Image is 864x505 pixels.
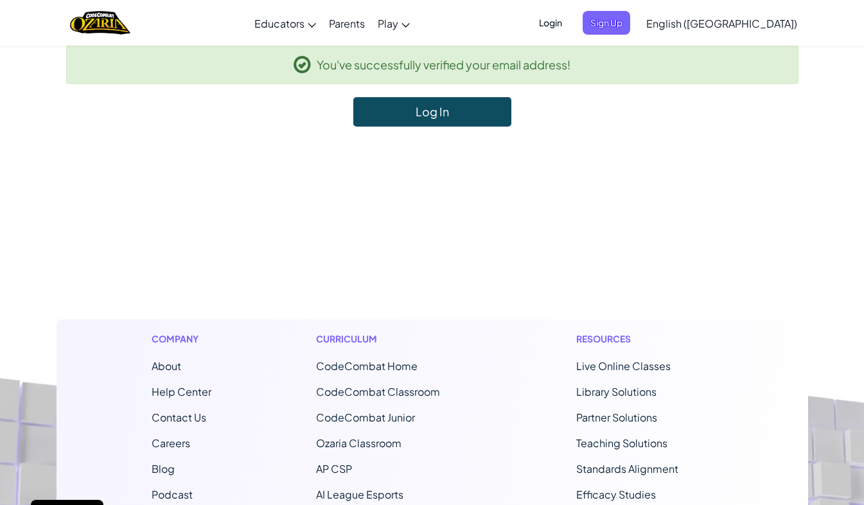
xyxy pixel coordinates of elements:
[316,359,418,373] span: CodeCombat Home
[353,97,511,127] a: Log In
[576,385,657,398] a: Library Solutions
[583,11,630,35] button: Sign Up
[316,332,472,346] h1: Curriculum
[70,10,130,36] img: Home
[248,6,322,40] a: Educators
[378,17,398,30] span: Play
[70,10,130,36] a: Ozaria by CodeCombat logo
[152,488,193,501] a: Podcast
[317,55,570,74] span: You've successfully verified your email address!
[640,6,804,40] a: English ([GEOGRAPHIC_DATA])
[254,17,304,30] span: Educators
[576,359,671,373] a: Live Online Classes
[576,332,713,346] h1: Resources
[371,6,416,40] a: Play
[576,462,678,475] a: Standards Alignment
[576,411,657,424] a: Partner Solutions
[576,488,656,501] a: Efficacy Studies
[646,17,797,30] span: English ([GEOGRAPHIC_DATA])
[152,436,190,450] a: Careers
[316,462,352,475] a: AP CSP
[152,385,211,398] a: Help Center
[152,411,206,424] span: Contact Us
[316,385,440,398] a: CodeCombat Classroom
[316,436,401,450] a: Ozaria Classroom
[152,359,181,373] a: About
[152,332,211,346] h1: Company
[316,411,415,424] a: CodeCombat Junior
[576,436,667,450] a: Teaching Solutions
[322,6,371,40] a: Parents
[316,488,403,501] a: AI League Esports
[531,11,570,35] button: Login
[152,462,175,475] a: Blog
